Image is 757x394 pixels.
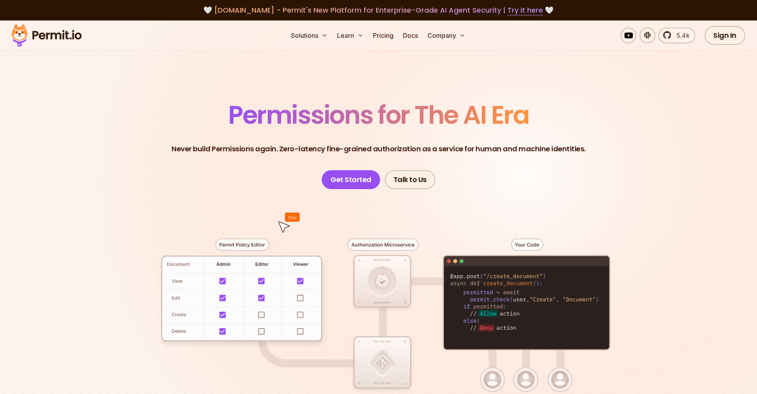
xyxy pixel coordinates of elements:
button: Company [424,28,469,43]
button: Learn [334,28,367,43]
a: 5.4k [658,28,695,43]
a: Docs [400,28,421,43]
span: Permissions for The AI Era [228,97,529,132]
div: 🤍 🤍 [19,5,738,16]
span: 5.4k [672,31,690,40]
img: Permit logo [8,22,85,49]
a: Try it here [507,5,543,15]
a: Pricing [370,28,397,43]
a: Talk to Us [385,170,435,189]
p: Never build Permissions again. Zero-latency fine-grained authorization as a service for human and... [172,143,585,154]
span: [DOMAIN_NAME] - Permit's New Platform for Enterprise-Grade AI Agent Security | [214,5,543,15]
a: Sign In [705,26,745,45]
a: Get Started [322,170,380,189]
button: Solutions [288,28,331,43]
